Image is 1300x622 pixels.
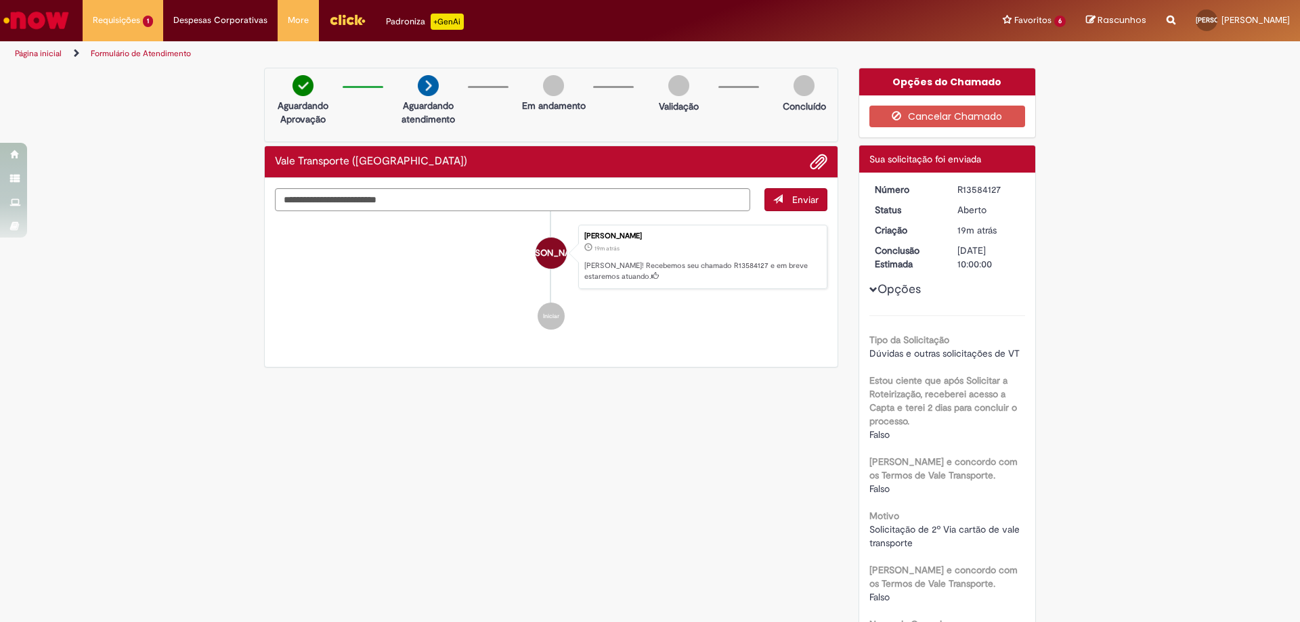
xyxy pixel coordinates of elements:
span: More [288,14,309,27]
span: 19m atrás [957,224,997,236]
span: Falso [869,483,890,495]
span: [PERSON_NAME] [1221,14,1290,26]
span: Requisições [93,14,140,27]
p: Concluído [783,99,826,113]
dt: Criação [865,223,948,237]
button: Enviar [764,188,827,211]
span: Favoritos [1014,14,1052,27]
b: [PERSON_NAME] e concordo com os Termos de Vale Transporte. [869,564,1018,590]
span: 1 [143,16,153,27]
div: Aberto [957,203,1020,217]
p: Validação [659,99,699,113]
img: click_logo_yellow_360x200.png [329,9,366,30]
p: [PERSON_NAME]! Recebemos seu chamado R13584127 e em breve estaremos atuando. [584,261,820,282]
a: Página inicial [15,48,62,59]
img: img-circle-grey.png [794,75,815,96]
img: check-circle-green.png [292,75,313,96]
span: Enviar [792,194,819,206]
span: Dúvidas e outras solicitações de VT [869,347,1020,359]
p: +GenAi [431,14,464,30]
a: Rascunhos [1086,14,1146,27]
div: Opções do Chamado [859,68,1036,95]
p: Aguardando atendimento [395,99,461,126]
img: img-circle-grey.png [543,75,564,96]
div: [PERSON_NAME] [584,232,820,240]
b: Tipo da Solicitação [869,334,949,346]
img: arrow-next.png [418,75,439,96]
span: [PERSON_NAME] [517,237,585,269]
h2: Vale Transporte (VT) Histórico de tíquete [275,156,467,168]
p: Aguardando Aprovação [270,99,336,126]
span: Despesas Corporativas [173,14,267,27]
div: [DATE] 10:00:00 [957,244,1020,271]
button: Adicionar anexos [810,153,827,171]
span: Solicitação de 2º Via cartão de vale transporte [869,523,1022,549]
time: 01/10/2025 08:24:19 [957,224,997,236]
ul: Trilhas de página [10,41,857,66]
span: [PERSON_NAME] [1196,16,1249,24]
textarea: Digite sua mensagem aqui... [275,188,750,211]
span: Falso [869,591,890,603]
p: Em andamento [522,99,586,112]
div: 01/10/2025 08:24:19 [957,223,1020,237]
dt: Status [865,203,948,217]
dt: Número [865,183,948,196]
span: Rascunhos [1098,14,1146,26]
b: Motivo [869,510,899,522]
span: 6 [1054,16,1066,27]
b: Estou ciente que após Solicitar a Roteirização, receberei acesso a Capta e terei 2 dias para conc... [869,374,1017,427]
img: img-circle-grey.png [668,75,689,96]
dt: Conclusão Estimada [865,244,948,271]
span: Falso [869,428,890,441]
span: Sua solicitação foi enviada [869,153,981,165]
a: Formulário de Atendimento [91,48,191,59]
img: ServiceNow [1,7,71,34]
div: R13584127 [957,183,1020,196]
span: 19m atrás [594,244,620,252]
div: Padroniza [386,14,464,30]
div: Jonas Macedo Amaral [536,238,567,269]
ul: Histórico de tíquete [275,211,827,344]
button: Cancelar Chamado [869,106,1026,127]
b: [PERSON_NAME] e concordo com os Termos de Vale Transporte. [869,456,1018,481]
li: Jonas Macedo Amaral [275,225,827,290]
